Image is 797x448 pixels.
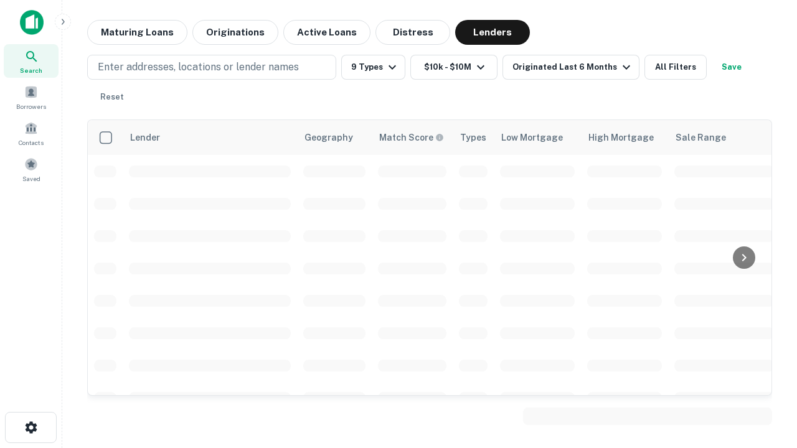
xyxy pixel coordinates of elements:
button: Maturing Loans [87,20,187,45]
button: Enter addresses, locations or lender names [87,55,336,80]
h6: Match Score [379,131,441,144]
button: Active Loans [283,20,370,45]
th: Capitalize uses an advanced AI algorithm to match your search with the best lender. The match sco... [372,120,453,155]
th: High Mortgage [581,120,668,155]
div: Lender [130,130,160,145]
button: Reset [92,85,132,110]
a: Borrowers [4,80,59,114]
a: Saved [4,152,59,186]
a: Contacts [4,116,59,150]
span: Saved [22,174,40,184]
th: Sale Range [668,120,780,155]
th: Lender [123,120,297,155]
button: $10k - $10M [410,55,498,80]
button: Distress [375,20,450,45]
th: Geography [297,120,372,155]
span: Search [20,65,42,75]
div: Capitalize uses an advanced AI algorithm to match your search with the best lender. The match sco... [379,131,444,144]
button: Originations [192,20,278,45]
p: Enter addresses, locations or lender names [98,60,299,75]
span: Borrowers [16,101,46,111]
img: capitalize-icon.png [20,10,44,35]
div: Originated Last 6 Months [512,60,634,75]
button: 9 Types [341,55,405,80]
div: Low Mortgage [501,130,563,145]
iframe: Chat Widget [735,309,797,368]
button: All Filters [644,55,707,80]
div: High Mortgage [588,130,654,145]
div: Types [460,130,486,145]
span: Contacts [19,138,44,147]
button: Lenders [455,20,530,45]
a: Search [4,44,59,78]
button: Originated Last 6 Months [502,55,639,80]
div: Geography [304,130,353,145]
div: Sale Range [676,130,726,145]
button: Save your search to get updates of matches that match your search criteria. [712,55,752,80]
th: Low Mortgage [494,120,581,155]
th: Types [453,120,494,155]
